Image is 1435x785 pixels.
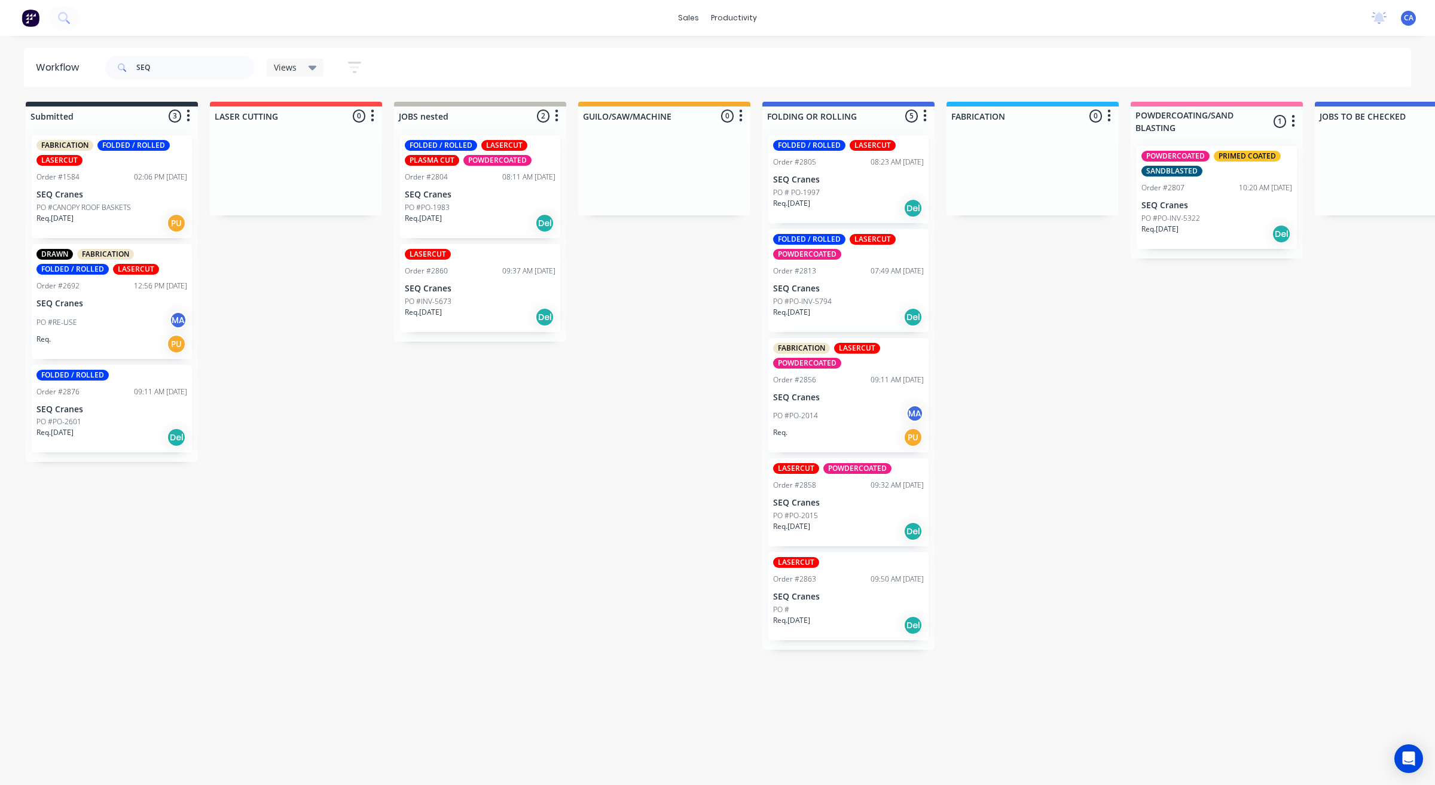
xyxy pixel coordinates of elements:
[36,213,74,224] p: Req. [DATE]
[1272,224,1291,244] div: Del
[903,308,923,327] div: Del
[405,307,442,318] p: Req. [DATE]
[36,140,93,151] div: FABRICATION
[773,557,819,568] div: LASERCUT
[903,522,923,541] div: Del
[773,307,810,318] p: Req. [DATE]
[77,249,134,260] div: FABRICATION
[405,213,442,224] p: Req. [DATE]
[36,334,51,345] p: Req.
[773,480,816,491] div: Order #2858
[1137,146,1297,249] div: POWDERCOATEDPRIMED COATEDSANDBLASTEDOrder #280710:20 AM [DATE]SEQ CranesPO #PO-INV-5322Req.[DATE]Del
[134,387,187,397] div: 09:11 AM [DATE]
[1239,182,1292,193] div: 10:20 AM [DATE]
[773,358,841,369] div: POWDERCOATED
[405,155,459,166] div: PLASMA CUT
[672,9,705,27] div: sales
[1141,224,1178,235] p: Req. [DATE]
[36,387,80,397] div: Order #2876
[773,375,816,385] div: Order #2856
[903,199,923,218] div: Del
[773,187,820,198] p: PO # PO-1997
[768,135,929,223] div: FOLDED / ROLLEDLASERCUTOrder #280508:23 AM [DATE]SEQ CranesPO # PO-1997Req.[DATE]Del
[773,175,924,185] p: SEQ Cranes
[773,510,818,521] p: PO #PO-2015
[36,370,109,381] div: FOLDED / ROLLED
[274,61,297,74] span: Views
[773,604,789,615] p: PO #
[405,140,477,151] div: FOLDED / ROLLED
[134,281,187,291] div: 12:56 PM [DATE]
[405,296,451,307] p: PO #INV-5673
[36,299,187,309] p: SEQ Cranes
[481,140,527,151] div: LASERCUT
[871,574,924,585] div: 09:50 AM [DATE]
[1141,200,1292,211] p: SEQ Cranes
[773,249,841,260] div: POWDERCOATED
[22,9,39,27] img: Factory
[871,375,924,385] div: 09:11 AM [DATE]
[1141,182,1184,193] div: Order #2807
[36,190,187,200] p: SEQ Cranes
[134,172,187,182] div: 02:06 PM [DATE]
[773,140,845,151] div: FOLDED / ROLLED
[32,365,192,453] div: FOLDED / ROLLEDOrder #287609:11 AM [DATE]SEQ CranesPO #PO-2601Req.[DATE]Del
[773,574,816,585] div: Order #2863
[36,404,187,415] p: SEQ Cranes
[502,266,555,276] div: 09:37 AM [DATE]
[773,427,787,438] p: Req.
[773,284,924,294] p: SEQ Cranes
[36,60,85,75] div: Workflow
[167,428,186,447] div: Del
[903,616,923,635] div: Del
[463,155,532,166] div: POWDERCOATED
[535,308,554,327] div: Del
[768,338,929,453] div: FABRICATIONLASERCUTPOWDERCOATEDOrder #285609:11 AM [DATE]SEQ CranesPO #PO-2014MAReq.PU
[400,244,560,332] div: LASERCUTOrder #286009:37 AM [DATE]SEQ CranesPO #INV-5673Req.[DATE]Del
[167,214,186,233] div: PU
[36,416,81,427] p: PO #PO-2601
[823,463,891,474] div: POWDERCOATED
[705,9,763,27] div: productivity
[773,392,924,403] p: SEQ Cranes
[405,284,555,294] p: SEQ Cranes
[36,264,109,275] div: FOLDED / ROLLED
[773,157,816,168] div: Order #2805
[1214,151,1281,162] div: PRIMED COATED
[773,592,924,602] p: SEQ Cranes
[834,343,880,354] div: LASERCUT
[773,498,924,508] p: SEQ Cranes
[773,234,845,245] div: FOLDED / ROLLED
[502,172,555,182] div: 08:11 AM [DATE]
[113,264,159,275] div: LASERCUT
[773,615,810,626] p: Req. [DATE]
[405,172,448,182] div: Order #2804
[871,480,924,491] div: 09:32 AM [DATE]
[773,463,819,474] div: LASERCUT
[36,155,83,166] div: LASERCUT
[36,249,73,260] div: DRAWN
[36,172,80,182] div: Order #1584
[535,214,554,233] div: Del
[36,427,74,438] p: Req. [DATE]
[768,229,929,332] div: FOLDED / ROLLEDLASERCUTPOWDERCOATEDOrder #281307:49 AM [DATE]SEQ CranesPO #PO-INV-5794Req.[DATE]Del
[773,521,810,532] p: Req. [DATE]
[405,266,448,276] div: Order #2860
[36,281,80,291] div: Order #2692
[903,428,923,447] div: PU
[400,135,560,238] div: FOLDED / ROLLEDLASERCUTPLASMA CUTPOWDERCOATEDOrder #280408:11 AM [DATE]SEQ CranesPO #PO-1983Req.[...
[773,198,810,209] p: Req. [DATE]
[167,334,186,354] div: PU
[871,266,924,276] div: 07:49 AM [DATE]
[850,234,896,245] div: LASERCUT
[768,458,929,546] div: LASERCUTPOWDERCOATEDOrder #285809:32 AM [DATE]SEQ CranesPO #PO-2015Req.[DATE]Del
[405,190,555,200] p: SEQ Cranes
[1141,151,1210,162] div: POWDERCOATED
[1394,744,1423,773] div: Open Intercom Messenger
[36,317,77,328] p: PO #RE-USE
[768,552,929,640] div: LASERCUTOrder #286309:50 AM [DATE]SEQ CranesPO #Req.[DATE]Del
[906,404,924,422] div: MA
[1141,166,1202,177] div: SANDBLASTED
[773,343,830,354] div: FABRICATION
[136,56,255,80] input: Search for orders...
